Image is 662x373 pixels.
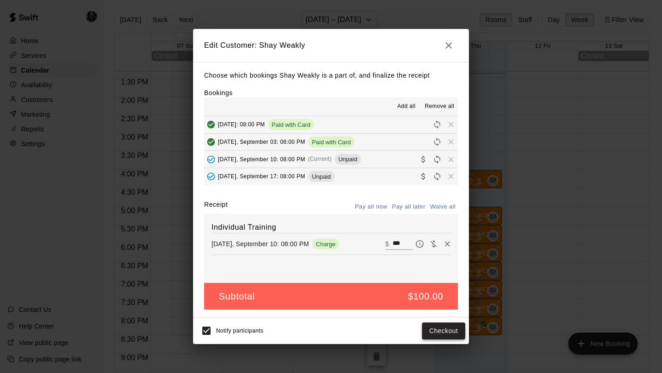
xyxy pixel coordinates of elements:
span: [DATE], September 03: 08:00 PM [218,139,305,145]
button: Added - Collect Payment [204,170,218,183]
button: Remove [440,237,454,251]
span: Paid with Card [308,139,354,146]
span: Reschedule [430,138,444,145]
h2: Edit Customer: Shay Weakly [193,29,469,62]
span: Reschedule [430,173,444,180]
button: Add all [392,99,421,114]
p: $ [385,239,389,249]
span: Remove all [425,102,454,111]
span: Notify participants [216,328,263,334]
span: Collect payment [417,173,430,180]
button: Pay all now [353,200,390,214]
p: [DATE], September 10: 08:00 PM [211,239,309,249]
span: Remove [444,155,458,162]
button: Checkout [422,322,465,339]
button: Waive all [428,200,458,214]
button: Added & Paid [204,118,218,131]
p: Choose which bookings Shay Weakly is a part of, and finalize the receipt [204,70,458,81]
label: Bookings [204,89,233,96]
span: Remove [444,173,458,180]
span: Add all [397,102,416,111]
span: Waive payment [427,240,440,248]
h5: Subtotal [219,290,255,303]
span: [DATE], September 10: 08:00 PM [218,156,305,162]
h5: $100.00 [408,290,444,303]
span: Collect payment [417,155,430,162]
button: Added & Paid [204,135,218,149]
span: Remove [444,121,458,128]
span: Charge [312,241,339,248]
button: Added - Collect Payment[DATE], September 17: 08:00 PMUnpaidCollect paymentRescheduleRemove [204,168,458,185]
button: Added & Paid[DATE]: 08:00 PMPaid with CardRescheduleRemove [204,116,458,133]
button: Remove all [421,99,458,114]
span: Reschedule [430,155,444,162]
label: Receipt [204,200,228,214]
span: [DATE], September 17: 08:00 PM [218,173,305,180]
span: Reschedule [430,121,444,128]
span: Paid with Card [268,121,314,128]
span: Pay later [413,240,427,248]
button: Pay all later [390,200,428,214]
span: Unpaid [308,173,334,180]
span: Unpaid [335,156,361,163]
span: Remove [444,138,458,145]
button: Added - Collect Payment [204,153,218,166]
button: Added & Paid[DATE], September 03: 08:00 PMPaid with CardRescheduleRemove [204,134,458,151]
button: Added - Collect Payment[DATE], September 10: 08:00 PM(Current)UnpaidCollect paymentRescheduleRemove [204,151,458,168]
span: [DATE]: 08:00 PM [218,121,265,128]
h6: Individual Training [211,221,451,233]
span: (Current) [308,156,332,162]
